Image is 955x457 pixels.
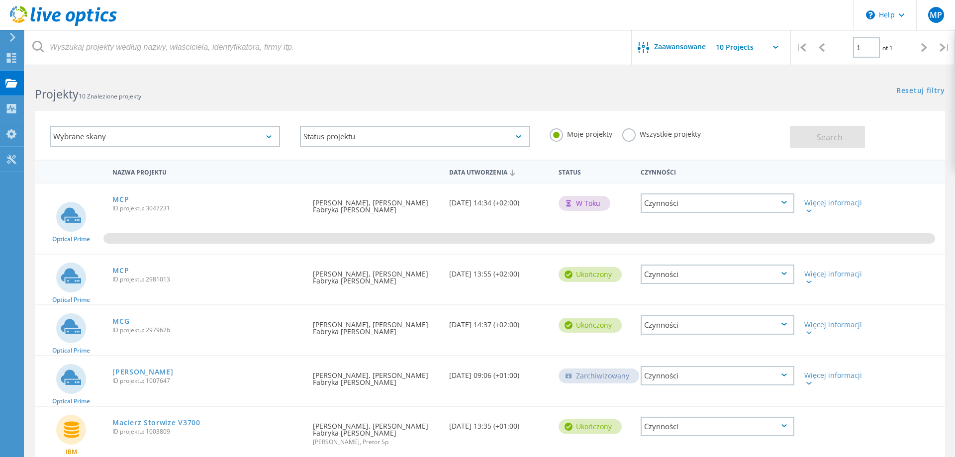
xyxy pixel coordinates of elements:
[112,419,200,426] a: Macierz Storwize V3700
[444,305,554,338] div: [DATE] 14:37 (+02:00)
[935,30,955,65] div: |
[112,429,303,435] span: ID projektu: 1003809
[308,305,445,345] div: [PERSON_NAME], [PERSON_NAME] Fabryka [PERSON_NAME]
[882,44,893,52] span: of 1
[308,255,445,294] div: [PERSON_NAME], [PERSON_NAME] Fabryka [PERSON_NAME]
[112,318,129,325] a: MCG
[52,348,90,354] span: Optical Prime
[112,205,303,211] span: ID projektu: 3047231
[804,372,867,386] div: Więcej informacji
[790,126,865,148] button: Search
[930,11,942,19] span: MP
[52,236,90,242] span: Optical Prime
[559,368,639,383] div: Zarchiwizowany
[35,86,79,102] b: Projekty
[308,356,445,396] div: [PERSON_NAME], [PERSON_NAME] Fabryka [PERSON_NAME]
[641,366,794,385] div: Czynności
[313,439,440,445] span: [PERSON_NAME], Pretor Sp
[308,407,445,455] div: [PERSON_NAME], [PERSON_NAME] Fabryka [PERSON_NAME]
[559,267,622,282] div: Ukończony
[66,449,77,455] span: IBM
[804,199,867,213] div: Więcej informacji
[804,271,867,284] div: Więcej informacji
[107,162,308,181] div: Nazwa projektu
[112,196,129,203] a: MCP
[308,183,445,223] div: [PERSON_NAME], [PERSON_NAME] Fabryka [PERSON_NAME]
[554,162,636,181] div: Status
[654,43,706,50] span: Zaawansowane
[804,321,867,335] div: Więcej informacji
[112,327,303,333] span: ID projektu: 2979626
[641,265,794,284] div: Czynności
[444,356,554,389] div: [DATE] 09:06 (+01:00)
[550,128,612,138] label: Moje projekty
[641,193,794,213] div: Czynności
[866,10,875,19] svg: \n
[25,30,632,65] input: Wyszukaj projekty według nazwy, właściciela, identyfikatora, firmy itp.
[300,126,530,147] div: Status projektu
[444,183,554,216] div: [DATE] 14:34 (+02:00)
[641,417,794,436] div: Czynności
[444,407,554,440] div: [DATE] 13:35 (+01:00)
[52,297,90,303] span: Optical Prime
[10,21,117,28] a: Live Optics Dashboard
[622,128,701,138] label: Wszystkie projekty
[896,87,945,95] a: Resetuj filtry
[559,419,622,434] div: Ukończony
[444,255,554,287] div: [DATE] 13:55 (+02:00)
[112,378,303,384] span: ID projektu: 1007647
[79,92,141,100] span: 10 Znalezione projekty
[817,132,843,143] span: Search
[444,162,554,181] div: Data utworzenia
[50,126,280,147] div: Wybrane skany
[112,368,173,375] a: [PERSON_NAME]
[636,162,799,181] div: Czynności
[112,276,303,282] span: ID projektu: 2981013
[641,315,794,335] div: Czynności
[791,30,811,65] div: |
[559,196,610,211] div: W toku
[52,398,90,404] span: Optical Prime
[559,318,622,333] div: Ukończony
[112,267,129,274] a: MCP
